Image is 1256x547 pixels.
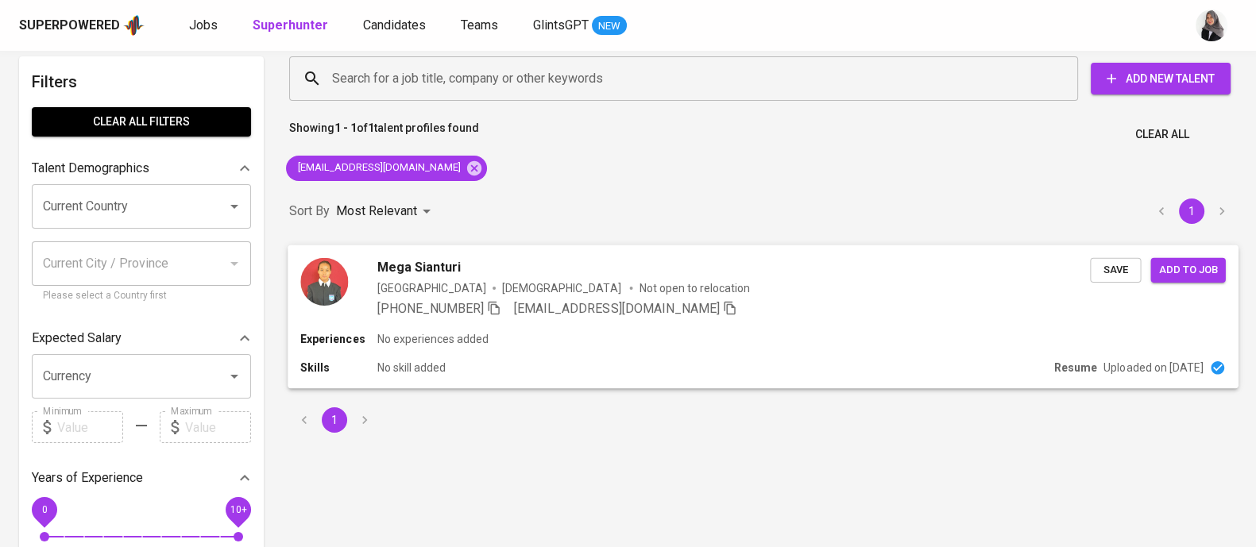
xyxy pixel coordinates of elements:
[502,279,623,295] span: [DEMOGRAPHIC_DATA]
[253,17,328,33] b: Superhunter
[300,360,377,376] p: Skills
[640,279,750,295] p: Not open to relocation
[377,300,484,315] span: [PHONE_NUMBER]
[41,504,47,515] span: 0
[1103,360,1203,376] p: Uploaded on [DATE]
[123,13,145,37] img: app logo
[377,279,486,295] div: [GEOGRAPHIC_DATA]
[289,407,380,433] nav: pagination navigation
[32,322,251,354] div: Expected Salary
[286,160,470,175] span: [EMAIL_ADDRESS][DOMAIN_NAME]
[300,331,377,347] p: Experiences
[363,17,426,33] span: Candidates
[334,121,357,134] b: 1 - 1
[363,16,429,36] a: Candidates
[43,288,240,304] p: Please select a Country first
[1054,360,1097,376] p: Resume
[1179,198,1204,224] button: page 1
[289,202,330,221] p: Sort By
[1098,260,1133,279] span: Save
[533,17,589,33] span: GlintsGPT
[368,121,374,134] b: 1
[230,504,246,515] span: 10+
[592,18,627,34] span: NEW
[336,197,436,226] div: Most Relevant
[32,159,149,178] p: Talent Demographics
[223,365,245,387] button: Open
[289,120,479,149] p: Showing of talent profiles found
[32,462,251,494] div: Years of Experience
[57,411,123,443] input: Value
[377,257,461,276] span: Mega Sianturi
[1158,260,1217,279] span: Add to job
[533,16,627,36] a: GlintsGPT NEW
[1103,69,1218,89] span: Add New Talent
[185,411,251,443] input: Value
[44,112,238,132] span: Clear All filters
[32,69,251,94] h6: Filters
[223,195,245,218] button: Open
[19,17,120,35] div: Superpowered
[32,152,251,184] div: Talent Demographics
[289,245,1237,388] a: Mega Sianturi[GEOGRAPHIC_DATA][DEMOGRAPHIC_DATA] Not open to relocation[PHONE_NUMBER] [EMAIL_ADDR...
[32,468,143,487] p: Years of Experience
[461,17,498,33] span: Teams
[32,329,122,348] p: Expected Salary
[461,16,501,36] a: Teams
[189,17,218,33] span: Jobs
[286,156,487,181] div: [EMAIL_ADDRESS][DOMAIN_NAME]
[300,257,348,305] img: da0b522f0a80aff8b1f4d4b9f32eff17.jpg
[1196,10,1227,41] img: sinta.windasari@glints.com
[19,13,145,37] a: Superpoweredapp logo
[377,331,489,347] p: No experiences added
[1135,125,1189,144] span: Clear All
[1129,120,1196,149] button: Clear All
[189,16,221,36] a: Jobs
[253,16,331,36] a: Superhunter
[1146,198,1237,224] nav: pagination navigation
[514,300,720,315] span: [EMAIL_ADDRESS][DOMAIN_NAME]
[1090,257,1141,282] button: Save
[32,107,251,137] button: Clear All filters
[322,407,347,433] button: page 1
[336,202,417,221] p: Most Relevant
[1150,257,1225,282] button: Add to job
[377,360,446,376] p: No skill added
[1091,63,1231,94] button: Add New Talent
